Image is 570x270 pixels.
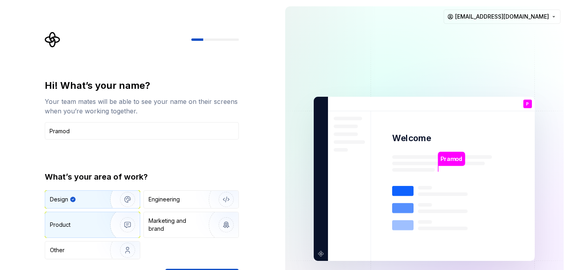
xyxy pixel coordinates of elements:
div: Your team mates will be able to see your name on their screens when you’re working together. [45,97,239,116]
span: [EMAIL_ADDRESS][DOMAIN_NAME] [455,13,549,21]
p: P [526,102,529,106]
div: Other [50,246,65,254]
div: Product [50,221,71,229]
p: Pramod [441,155,463,163]
div: Engineering [149,195,180,203]
div: What’s your area of work? [45,171,239,182]
svg: Supernova Logo [45,32,61,48]
div: Hi! What’s your name? [45,79,239,92]
div: Design [50,195,68,203]
div: Marketing and brand [149,217,202,233]
input: Han Solo [45,122,239,140]
p: Welcome [392,132,431,144]
button: [EMAIL_ADDRESS][DOMAIN_NAME] [444,10,560,24]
